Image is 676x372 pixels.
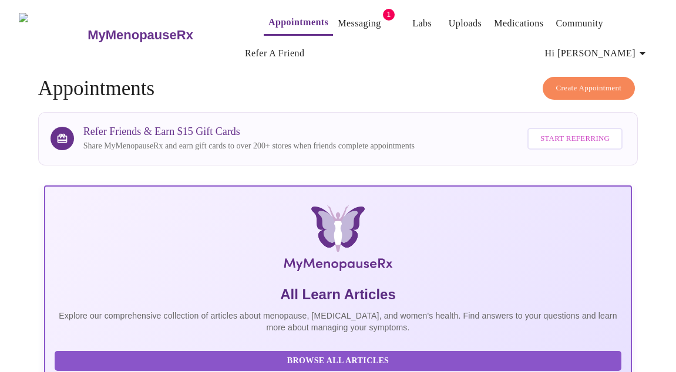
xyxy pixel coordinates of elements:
[86,15,240,56] a: MyMenopauseRx
[88,28,193,43] h3: MyMenopauseRx
[543,77,635,100] button: Create Appointment
[38,77,638,100] h4: Appointments
[240,42,310,65] button: Refer a Friend
[19,13,86,57] img: MyMenopauseRx Logo
[268,14,328,31] a: Appointments
[444,12,487,35] button: Uploads
[551,12,608,35] button: Community
[527,128,623,150] button: Start Referring
[540,132,610,146] span: Start Referring
[55,285,622,304] h5: All Learn Articles
[83,140,415,152] p: Share MyMenopauseRx and earn gift cards to over 200+ stores when friends complete appointments
[55,310,622,333] p: Explore our comprehensive collection of articles about menopause, [MEDICAL_DATA], and women's hea...
[449,15,482,32] a: Uploads
[412,15,432,32] a: Labs
[55,355,625,365] a: Browse All Articles
[540,42,654,65] button: Hi [PERSON_NAME]
[556,82,622,95] span: Create Appointment
[143,205,533,276] img: MyMenopauseRx Logo
[264,11,333,36] button: Appointments
[524,122,625,155] a: Start Referring
[556,15,603,32] a: Community
[55,351,622,371] button: Browse All Articles
[245,45,305,62] a: Refer a Friend
[83,126,415,138] h3: Refer Friends & Earn $15 Gift Cards
[494,15,543,32] a: Medications
[545,45,650,62] span: Hi [PERSON_NAME]
[333,12,385,35] button: Messaging
[338,15,381,32] a: Messaging
[383,9,395,21] span: 1
[66,354,610,368] span: Browse All Articles
[489,12,548,35] button: Medications
[403,12,441,35] button: Labs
